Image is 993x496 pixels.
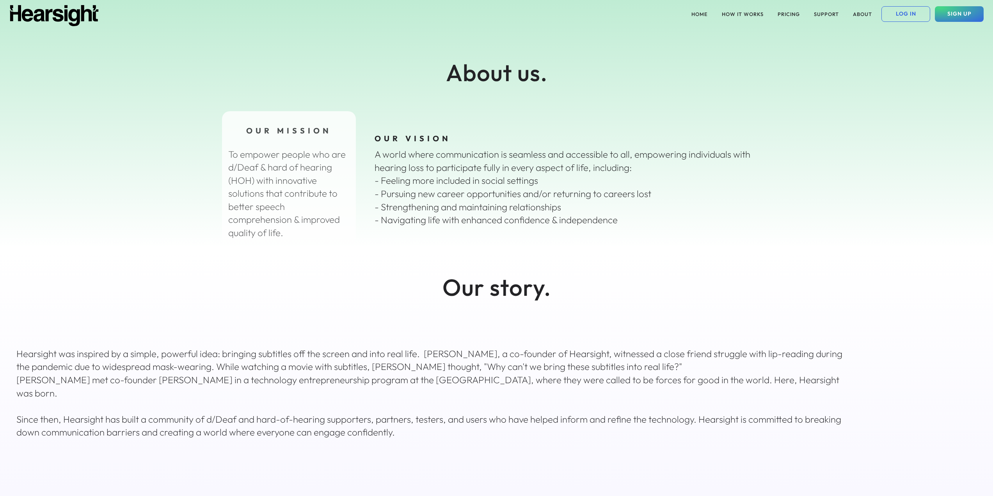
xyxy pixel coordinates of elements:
div: About us. [380,56,614,89]
button: LOG IN [881,6,930,22]
div: Hearsight was inspired by a simple, powerful idea: bringing subtitles off the screen and into rea... [16,347,848,439]
img: yH5BAEAAAAALAAAAAABAAEAAAIBRAA7 [852,310,977,476]
div: To empower people who are d/Deaf & hard of hearing (HOH) with innovative solutions that contribut... [228,148,350,240]
button: SIGN UP [935,6,984,22]
div: OUR MISSION [228,125,350,136]
button: PRICING [773,6,805,22]
div: A world where communication is seamless and accessible to all, empowering individuals with hearin... [375,148,765,227]
button: SUPPORT [809,6,844,22]
button: HOW IT WORKS [717,6,768,22]
button: HOME [687,6,712,22]
div: Our story. [380,271,614,304]
button: ABOUT [848,6,877,22]
img: Hearsight logo [9,5,99,26]
div: OUR VISION [375,133,765,144]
